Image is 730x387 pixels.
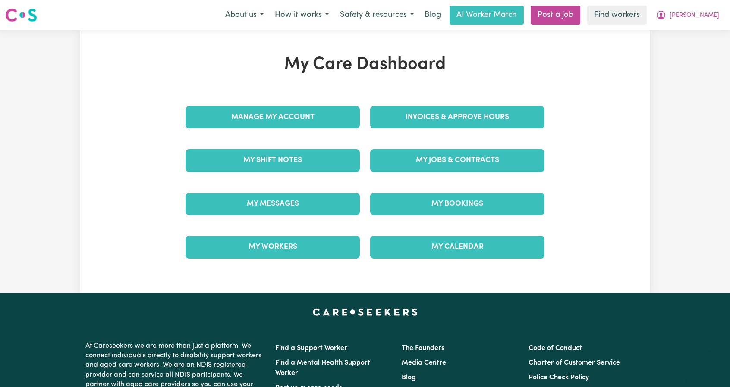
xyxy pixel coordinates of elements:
a: The Founders [402,345,444,352]
a: Careseekers home page [313,309,418,315]
button: My Account [650,6,725,24]
a: My Workers [186,236,360,258]
button: About us [220,6,269,24]
iframe: Button to launch messaging window [695,353,723,380]
a: AI Worker Match [450,6,524,25]
a: Invoices & Approve Hours [370,106,544,128]
a: Find a Mental Health Support Worker [275,359,370,377]
button: Safety & resources [334,6,419,24]
a: Find workers [587,6,647,25]
a: Charter of Customer Service [529,359,620,366]
a: Blog [402,374,416,381]
a: Blog [419,6,446,25]
a: Manage My Account [186,106,360,128]
a: Find a Support Worker [275,345,347,352]
a: Code of Conduct [529,345,582,352]
a: My Jobs & Contracts [370,149,544,172]
a: My Messages [186,193,360,215]
a: Police Check Policy [529,374,589,381]
img: Careseekers logo [5,7,37,23]
a: My Calendar [370,236,544,258]
a: Media Centre [402,359,446,366]
a: Post a job [531,6,580,25]
span: [PERSON_NAME] [670,11,719,20]
h1: My Care Dashboard [180,54,550,75]
a: My Bookings [370,193,544,215]
a: My Shift Notes [186,149,360,172]
a: Careseekers logo [5,5,37,25]
button: How it works [269,6,334,24]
